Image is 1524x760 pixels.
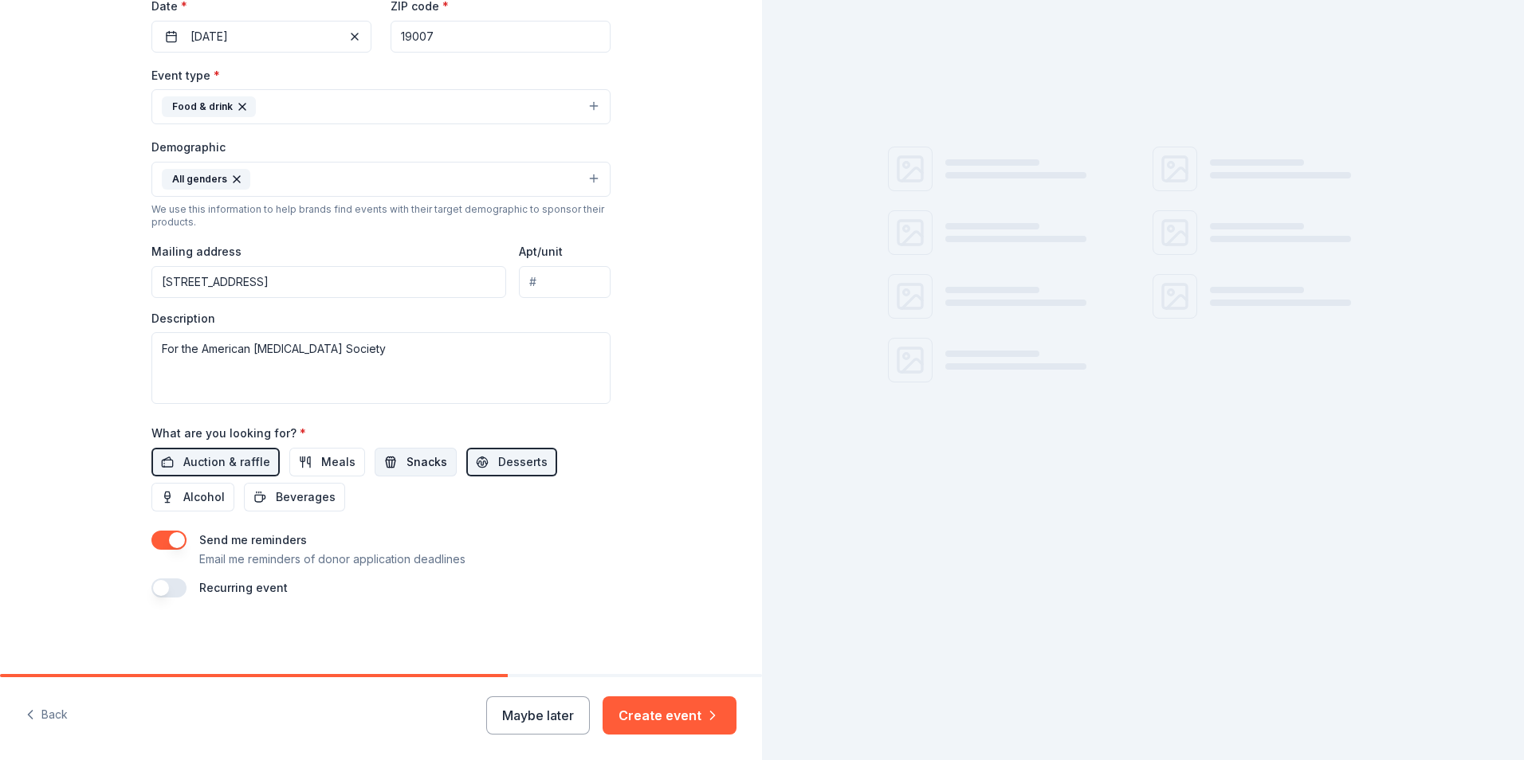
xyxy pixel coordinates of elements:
label: Recurring event [199,581,288,594]
button: Food & drink [151,89,611,124]
label: Mailing address [151,244,242,260]
button: Maybe later [486,696,590,735]
button: Desserts [466,448,557,476]
button: Create event [603,696,736,735]
button: [DATE] [151,21,371,53]
button: Snacks [375,448,457,476]
div: All genders [162,169,250,190]
textarea: For the American [MEDICAL_DATA] Society [151,332,611,404]
button: Beverages [244,483,345,511]
div: We use this information to help brands find events with their target demographic to sponsor their... [151,203,611,229]
button: Meals [289,448,365,476]
span: Auction & raffle [183,452,270,472]
button: Back [26,699,68,732]
span: Beverages [276,488,336,507]
button: All genders [151,162,611,197]
label: Demographic [151,139,226,155]
input: 12345 (U.S. only) [391,21,611,53]
label: Apt/unit [519,244,563,260]
label: Event type [151,68,220,84]
p: Email me reminders of donor application deadlines [199,550,465,569]
input: Enter a US address [151,266,506,298]
button: Auction & raffle [151,448,280,476]
div: Food & drink [162,96,256,117]
span: Meals [321,452,355,472]
button: Alcohol [151,483,234,511]
input: # [519,266,611,298]
label: Description [151,311,215,327]
span: Alcohol [183,488,225,507]
span: Snacks [407,452,447,472]
span: Desserts [498,452,548,472]
label: Send me reminders [199,533,307,546]
label: What are you looking for? [151,425,306,441]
